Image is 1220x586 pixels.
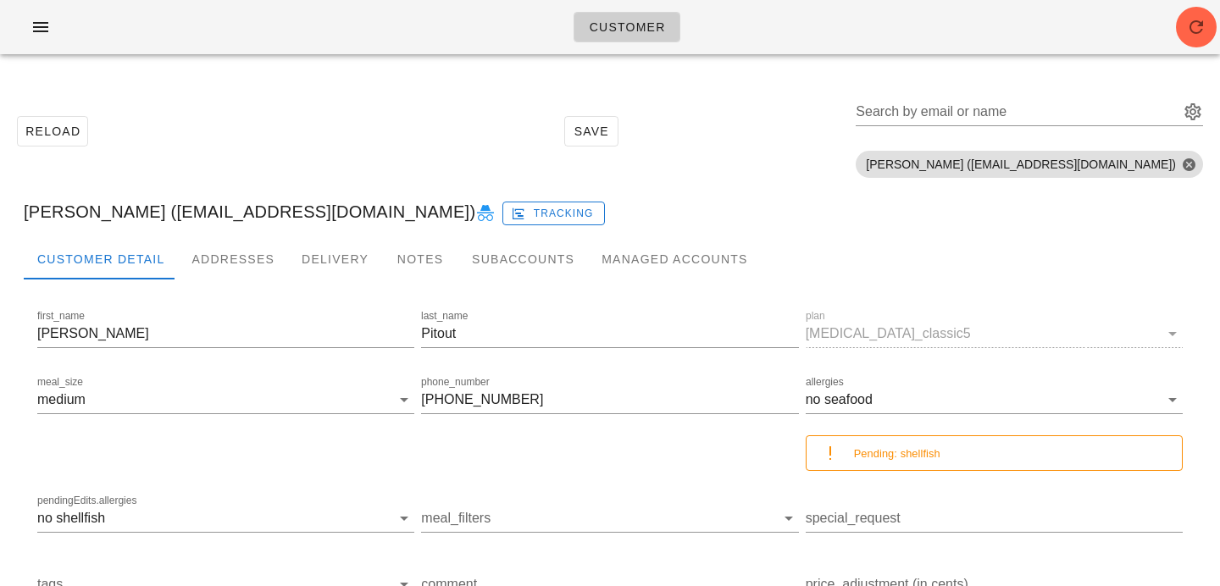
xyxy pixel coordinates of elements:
button: Search by email or name appended action [1183,102,1203,122]
span: Tracking [514,206,594,221]
div: medium [37,392,86,407]
div: Delivery [288,239,382,279]
button: Close [1181,157,1196,172]
div: [PERSON_NAME] ([EMAIL_ADDRESS][DOMAIN_NAME]) [10,185,1210,239]
div: no shellfish [37,511,105,526]
div: Addresses [178,239,288,279]
label: allergies [806,376,844,389]
small: Pending: shellfish [854,447,940,460]
span: Save [572,124,611,138]
div: no seafood [806,392,873,407]
span: [PERSON_NAME] ([EMAIL_ADDRESS][DOMAIN_NAME]) [866,151,1193,178]
span: Reload [25,124,80,138]
label: plan [806,310,825,323]
div: Notes [382,239,458,279]
label: pendingEdits.allergies [37,495,136,507]
a: Customer [574,12,679,42]
label: phone_number [421,376,490,389]
div: meal_filters [421,505,798,532]
div: allergiesno seafood [806,386,1183,413]
label: last_name [421,310,468,323]
button: Reload [17,116,88,146]
div: Customer Detail [24,239,178,279]
div: pendingEdits.allergiesno shellfish [37,505,414,532]
div: plan[MEDICAL_DATA]_classic5 [806,320,1183,347]
div: Subaccounts [458,239,588,279]
div: Managed Accounts [588,239,761,279]
label: first_name [37,310,85,323]
span: Customer [588,20,665,34]
div: meal_sizemedium [37,386,414,413]
button: Tracking [502,202,605,225]
a: Tracking [502,198,605,225]
button: Save [564,116,618,146]
label: meal_size [37,376,83,389]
